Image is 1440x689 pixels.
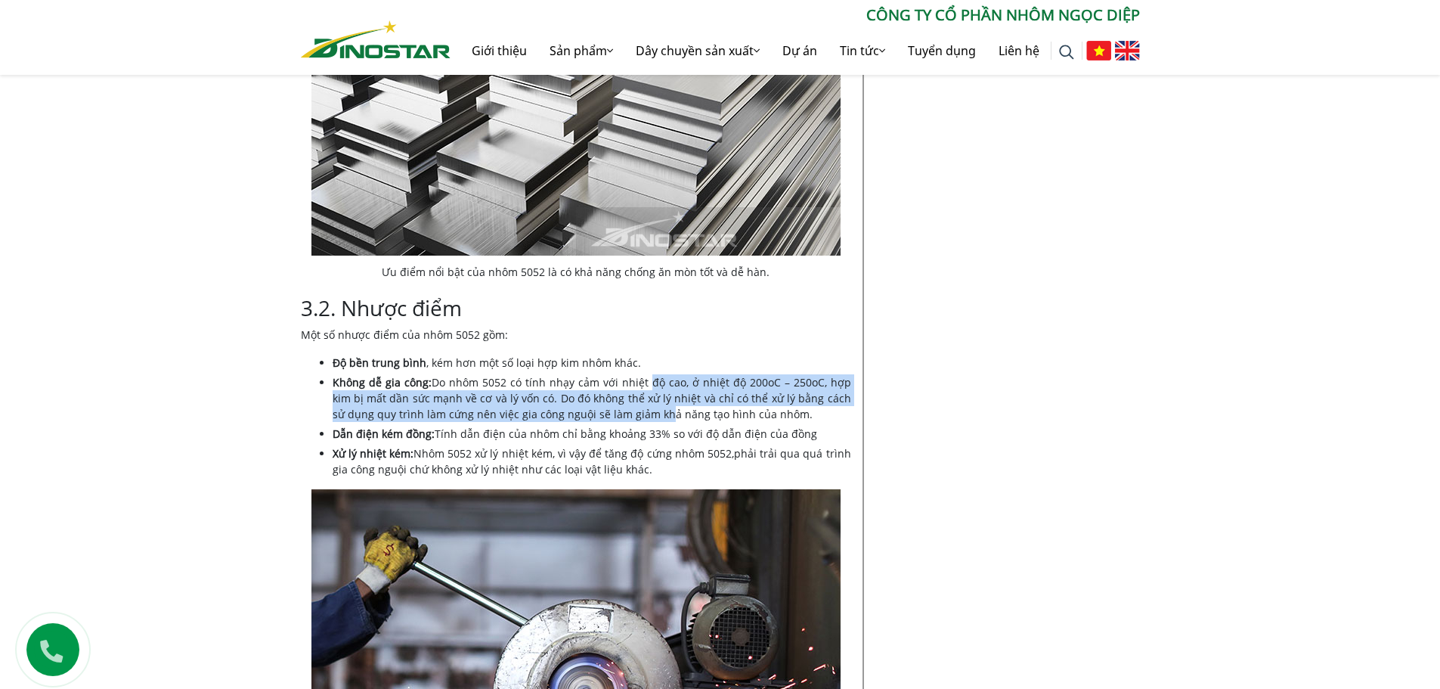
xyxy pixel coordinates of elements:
[333,355,426,370] strong: Độ bền trung bình
[460,26,538,75] a: Giới thiệu
[538,26,624,75] a: Sản phẩm
[311,264,841,280] figcaption: Ưu điểm nổi bật của nhôm 5052 là có khả năng chống ăn mòn tốt và dễ hàn.
[333,427,435,441] strong: Dẫn điện kém đồng:
[987,26,1051,75] a: Liên hệ
[771,26,828,75] a: Dự án
[1115,41,1140,61] img: English
[897,26,987,75] a: Tuyển dụng
[828,26,897,75] a: Tin tức
[301,327,851,343] p: Một số nhược điểm của nhôm 5052 gồm:
[333,445,851,477] li: Nhôm 5052 xử lý nhiệt kém, vì vậy để tăng độ cứng nhôm 5052,phải trải qua quá trình gia công nguộ...
[333,374,851,422] li: Do nhôm 5052 có tính nhạy cảm với nhiệt độ cao, ở nhiệt độ 200oC – 250oC, hợp kim bị mất dần sức ...
[624,26,771,75] a: Dây chuyền sản xuất
[333,426,851,442] li: Tính dẫn điện của nhôm chỉ bằng khoảng 33% so với độ dẫn điện của đồng
[301,296,851,321] h3: 3.2. Nhược điểm
[333,446,413,461] strong: Xử lý nhiệt kém:
[333,355,851,371] li: , kém hơn một số loại hợp kim nhôm khác.
[301,20,451,58] img: Nhôm Dinostar
[1059,45,1074,60] img: search
[451,4,1140,26] p: CÔNG TY CỔ PHẦN NHÔM NGỌC DIỆP
[1086,41,1111,61] img: Tiếng Việt
[333,375,432,390] strong: Không dễ gia công:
